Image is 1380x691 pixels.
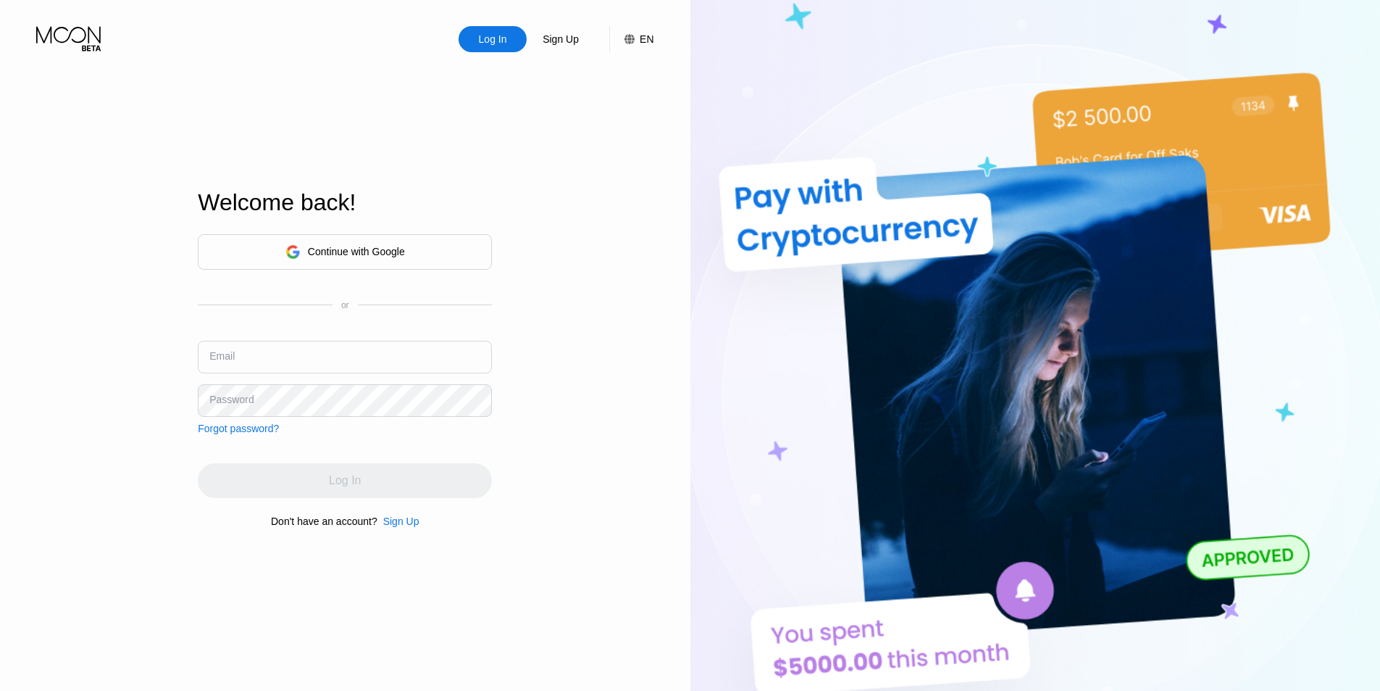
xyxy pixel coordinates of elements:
[609,26,653,52] div: EN
[341,300,349,310] div: or
[459,26,527,52] div: Log In
[377,516,419,527] div: Sign Up
[308,246,405,257] div: Continue with Google
[209,350,235,362] div: Email
[198,189,492,216] div: Welcome back!
[541,32,580,46] div: Sign Up
[271,516,377,527] div: Don't have an account?
[640,33,653,45] div: EN
[198,234,492,270] div: Continue with Google
[198,423,279,434] div: Forgot password?
[527,26,595,52] div: Sign Up
[477,32,509,46] div: Log In
[383,516,419,527] div: Sign Up
[209,394,254,405] div: Password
